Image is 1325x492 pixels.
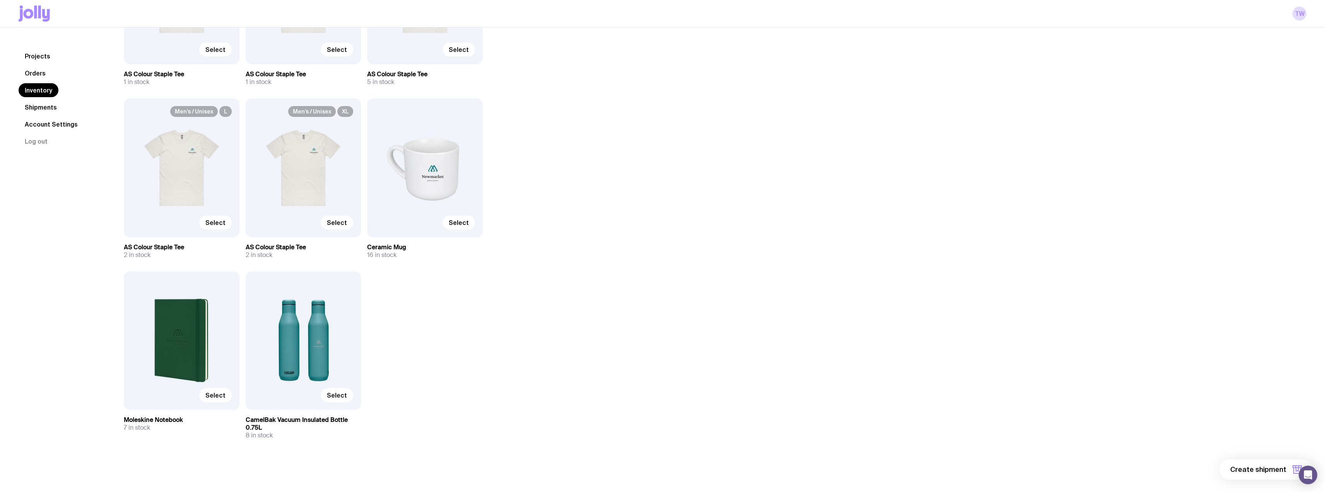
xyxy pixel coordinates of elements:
[124,70,239,78] h3: AS Colour Staple Tee
[246,78,271,86] span: 1 in stock
[327,219,347,226] span: Select
[205,219,226,226] span: Select
[246,251,272,259] span: 2 in stock
[219,106,232,117] span: L
[246,70,361,78] h3: AS Colour Staple Tee
[288,106,336,117] span: Men’s / Unisex
[124,78,149,86] span: 1 in stock
[19,66,52,80] a: Orders
[1299,466,1317,484] div: Open Intercom Messenger
[327,46,347,53] span: Select
[124,424,150,432] span: 7 in stock
[367,251,397,259] span: 16 in stock
[124,243,239,251] h3: AS Colour Staple Tee
[170,106,218,117] span: Men’s / Unisex
[19,134,54,148] button: Log out
[205,391,226,399] span: Select
[367,78,394,86] span: 5 in stock
[449,46,469,53] span: Select
[246,416,361,432] h3: CamelBak Vacuum Insulated Bottle 0.75L
[367,70,483,78] h3: AS Colour Staple Tee
[124,251,150,259] span: 2 in stock
[246,432,273,439] span: 8 in stock
[19,49,56,63] a: Projects
[246,243,361,251] h3: AS Colour Staple Tee
[337,106,353,117] span: XL
[1230,465,1286,474] span: Create shipment
[124,416,239,424] h3: Moleskine Notebook
[1219,459,1313,480] button: Create shipment
[205,46,226,53] span: Select
[1293,7,1306,21] a: TW
[19,100,63,114] a: Shipments
[19,117,84,131] a: Account Settings
[327,391,347,399] span: Select
[367,243,483,251] h3: Ceramic Mug
[19,83,58,97] a: Inventory
[449,219,469,226] span: Select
